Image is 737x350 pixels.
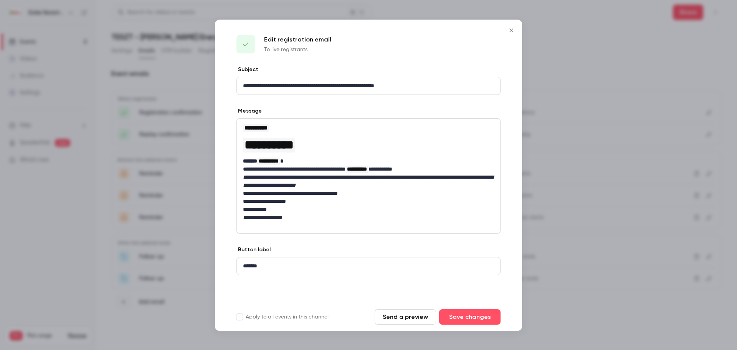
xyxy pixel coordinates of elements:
[264,35,331,44] p: Edit registration email
[504,23,519,38] button: Close
[236,246,271,254] label: Button label
[236,107,262,115] label: Message
[236,66,258,73] label: Subject
[439,309,501,325] button: Save changes
[237,77,500,95] div: editor
[237,257,500,275] div: editor
[236,313,329,321] label: Apply to all events in this channel
[264,46,331,53] p: To live registrants
[237,119,500,226] div: editor
[375,309,436,325] button: Send a preview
